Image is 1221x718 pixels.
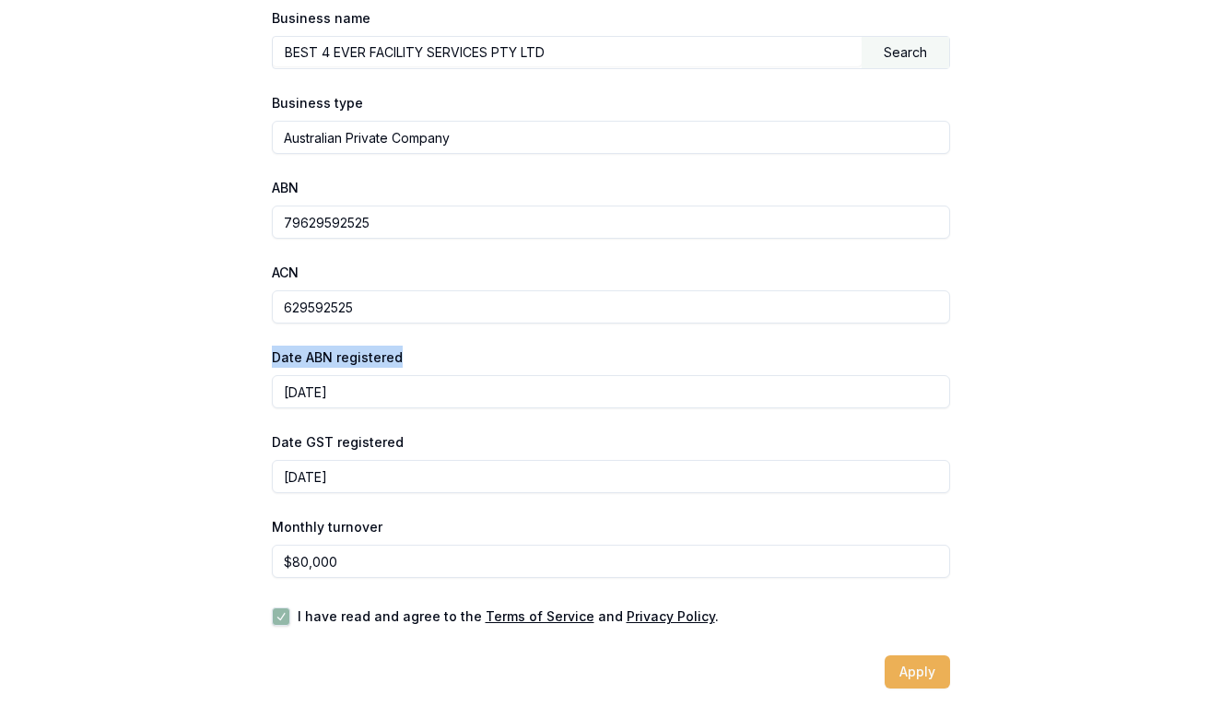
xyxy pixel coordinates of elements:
[272,460,950,493] input: YYYY-MM-DD
[486,608,594,624] a: Terms of Service
[272,349,403,365] label: Date ABN registered
[298,610,719,623] label: I have read and agree to the and .
[272,265,299,280] label: ACN
[272,10,370,26] label: Business name
[862,37,949,68] div: Search
[272,545,950,578] input: $
[885,655,950,689] button: Apply
[627,608,715,624] a: Privacy Policy
[273,37,862,66] input: Enter business name
[272,375,950,408] input: YYYY-MM-DD
[272,519,382,535] label: Monthly turnover
[272,95,363,111] label: Business type
[272,434,404,450] label: Date GST registered
[272,180,299,195] label: ABN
